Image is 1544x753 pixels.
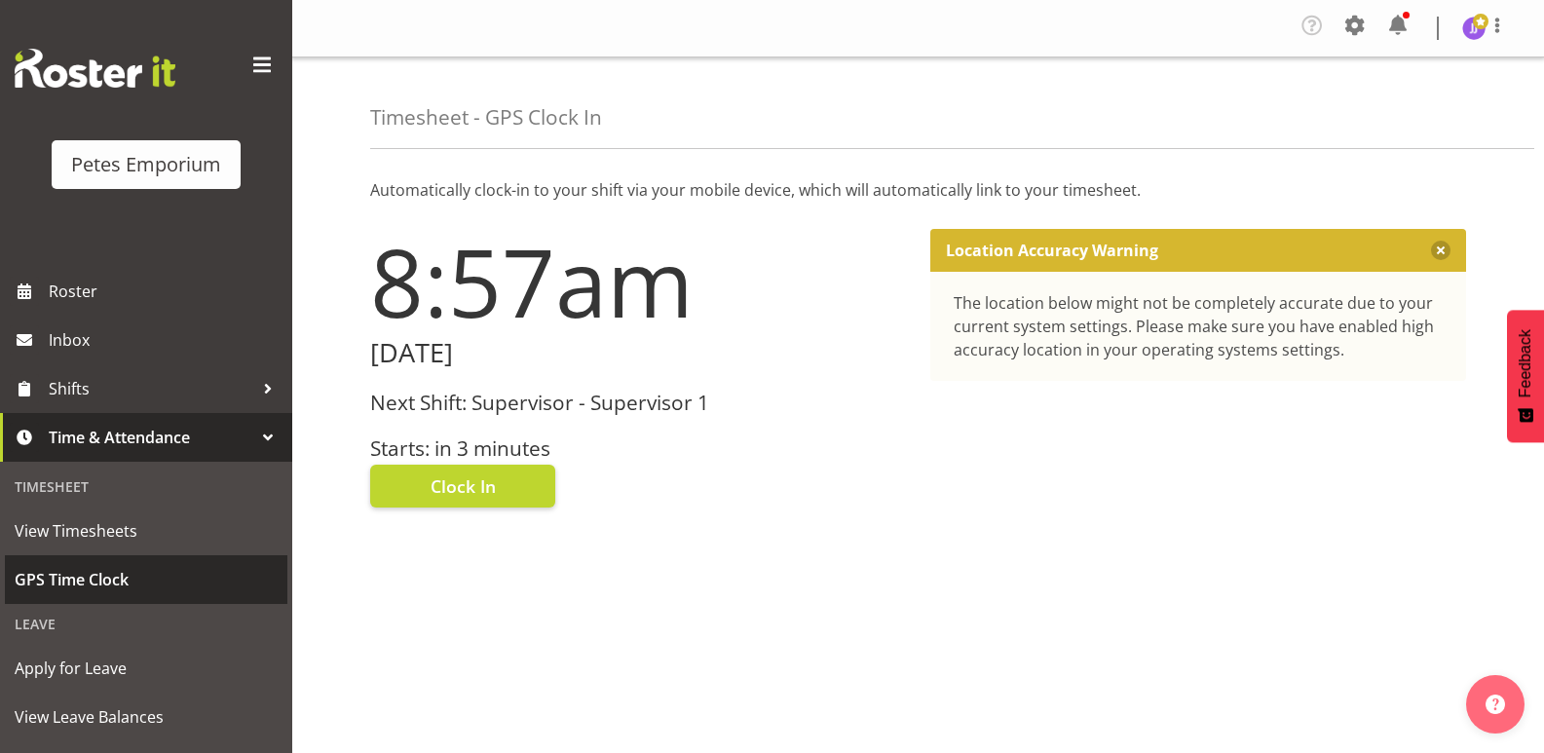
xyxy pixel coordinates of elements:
[370,392,907,414] h3: Next Shift: Supervisor - Supervisor 1
[15,654,278,683] span: Apply for Leave
[370,437,907,460] h3: Starts: in 3 minutes
[1486,695,1505,714] img: help-xxl-2.png
[5,467,287,507] div: Timesheet
[370,338,907,368] h2: [DATE]
[15,516,278,546] span: View Timesheets
[370,178,1466,202] p: Automatically clock-in to your shift via your mobile device, which will automatically link to you...
[49,277,282,306] span: Roster
[370,106,602,129] h4: Timesheet - GPS Clock In
[5,693,287,741] a: View Leave Balances
[15,565,278,594] span: GPS Time Clock
[71,150,221,179] div: Petes Emporium
[49,374,253,403] span: Shifts
[49,325,282,355] span: Inbox
[370,465,555,508] button: Clock In
[5,507,287,555] a: View Timesheets
[15,702,278,732] span: View Leave Balances
[1431,241,1450,260] button: Close message
[1517,329,1534,397] span: Feedback
[5,644,287,693] a: Apply for Leave
[5,555,287,604] a: GPS Time Clock
[5,604,287,644] div: Leave
[49,423,253,452] span: Time & Attendance
[1507,310,1544,442] button: Feedback - Show survey
[954,291,1444,361] div: The location below might not be completely accurate due to your current system settings. Please m...
[370,229,907,334] h1: 8:57am
[15,49,175,88] img: Rosterit website logo
[946,241,1158,260] p: Location Accuracy Warning
[1462,17,1486,40] img: janelle-jonkers702.jpg
[431,473,496,499] span: Clock In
